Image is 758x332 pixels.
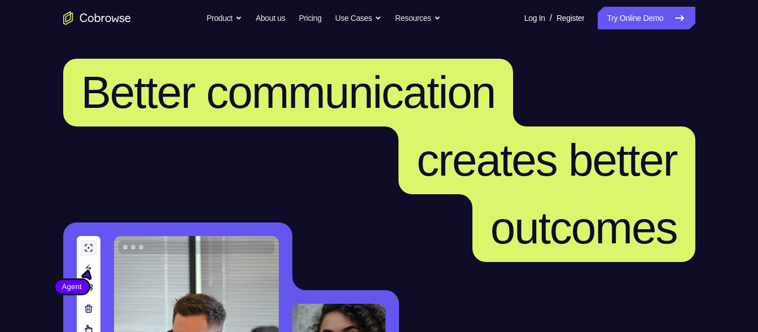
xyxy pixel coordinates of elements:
[550,11,552,25] span: /
[81,67,496,117] span: Better communication
[598,7,695,29] a: Try Online Demo
[417,135,677,185] span: creates better
[335,7,382,29] button: Use Cases
[395,7,441,29] button: Resources
[299,7,321,29] a: Pricing
[63,11,131,25] a: Go to the home page
[490,203,677,253] span: outcomes
[207,7,242,29] button: Product
[524,7,545,29] a: Log In
[557,7,584,29] a: Register
[55,281,89,292] span: Agent
[256,7,285,29] a: About us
